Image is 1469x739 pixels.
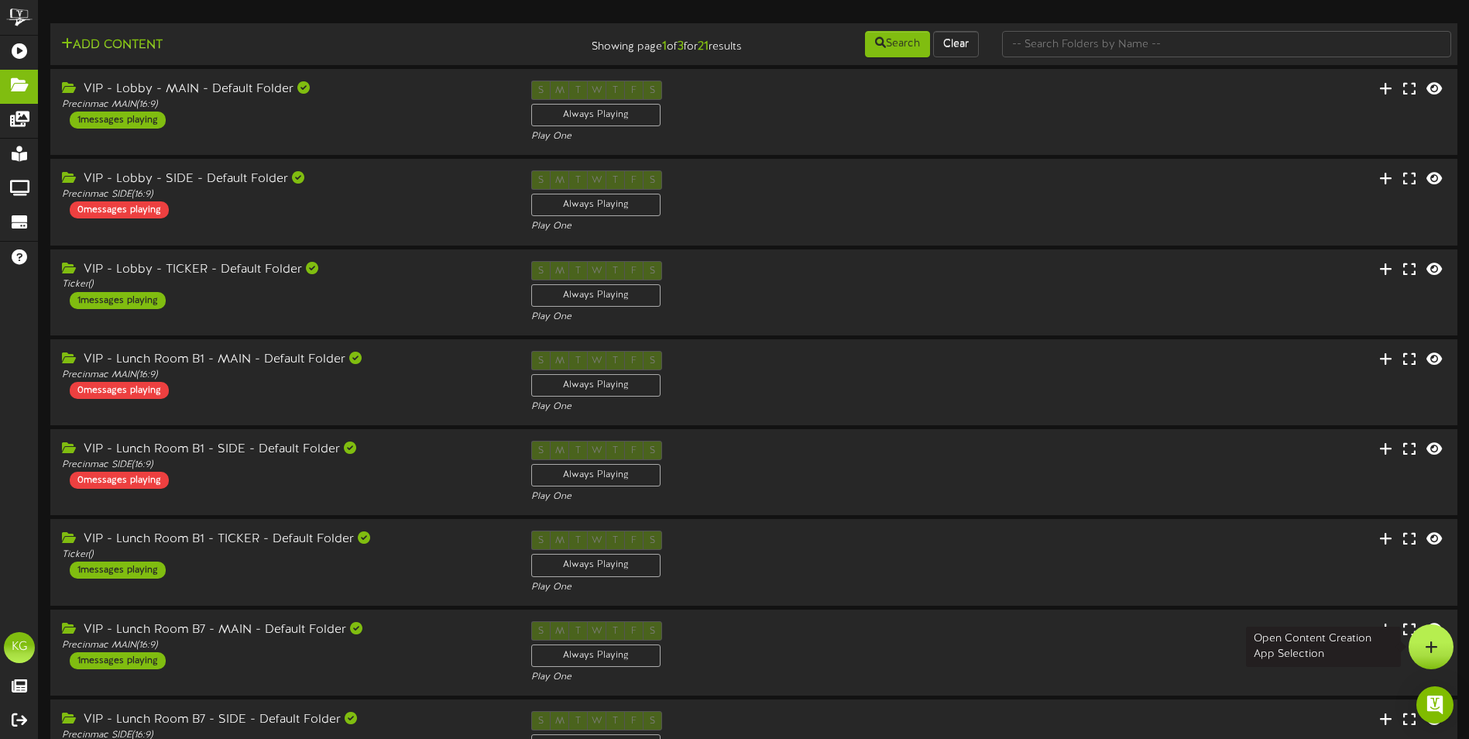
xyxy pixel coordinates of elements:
div: 1 messages playing [70,292,166,309]
div: Precinmac SIDE ( 16:9 ) [62,459,508,472]
div: Always Playing [531,194,661,216]
div: Play One [531,130,977,143]
div: Always Playing [531,644,661,667]
strong: 21 [698,40,709,53]
div: Play One [531,400,977,414]
div: VIP - Lunch Room B1 - SIDE - Default Folder [62,441,508,459]
div: Always Playing [531,284,661,307]
div: Play One [531,220,977,233]
div: Ticker ( ) [62,278,508,291]
div: VIP - Lobby - MAIN - Default Folder [62,81,508,98]
div: Play One [531,671,977,684]
div: Open Intercom Messenger [1416,686,1454,724]
div: VIP - Lunch Room B1 - TICKER - Default Folder [62,531,508,548]
div: Always Playing [531,554,661,576]
button: Add Content [57,36,167,55]
div: Precinmac MAIN ( 16:9 ) [62,98,508,112]
div: 0 messages playing [70,382,169,399]
div: 1 messages playing [70,652,166,669]
div: Precinmac MAIN ( 16:9 ) [62,369,508,382]
div: VIP - Lunch Room B7 - SIDE - Default Folder [62,711,508,729]
input: -- Search Folders by Name -- [1002,31,1451,57]
div: Always Playing [531,464,661,486]
div: Always Playing [531,104,661,126]
div: Always Playing [531,374,661,397]
strong: 3 [678,40,684,53]
div: VIP - Lunch Room B1 - MAIN - Default Folder [62,351,508,369]
div: Precinmac MAIN ( 16:9 ) [62,639,508,652]
div: KG [4,632,35,663]
div: 0 messages playing [70,472,169,489]
div: VIP - Lobby - SIDE - Default Folder [62,170,508,188]
div: 1 messages playing [70,112,166,129]
div: VIP - Lunch Room B7 - MAIN - Default Folder [62,621,508,639]
div: Play One [531,311,977,324]
button: Clear [933,31,979,57]
button: Search [865,31,930,57]
div: Ticker ( ) [62,548,508,562]
div: Showing page of for results [517,29,753,56]
div: Play One [531,581,977,594]
div: VIP - Lobby - TICKER - Default Folder [62,261,508,279]
strong: 1 [662,40,667,53]
div: Precinmac SIDE ( 16:9 ) [62,188,508,201]
div: 0 messages playing [70,201,169,218]
div: Play One [531,490,977,504]
div: 1 messages playing [70,562,166,579]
